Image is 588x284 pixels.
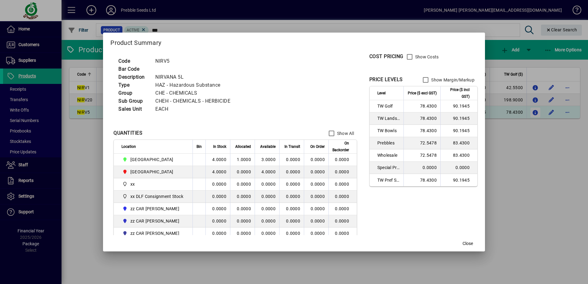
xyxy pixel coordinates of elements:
td: 1.0000 [230,154,255,166]
span: 0.0000 [311,231,325,236]
span: Price ($ incl GST) [444,86,470,100]
span: 0.0000 [311,219,325,223]
span: 0.0000 [286,169,300,174]
span: zz CAR CARL [121,205,186,212]
span: zz CAR CRAIG G [121,230,186,237]
td: Bar Code [115,65,152,73]
span: 0.0000 [311,157,325,162]
h2: Product Summary [103,33,485,50]
span: zz CAR [PERSON_NAME] [130,206,179,212]
label: Show Costs [414,54,439,60]
span: zz CAR [PERSON_NAME] [130,218,179,224]
span: Available [260,143,276,150]
span: Allocated [235,143,251,150]
span: In Transit [284,143,300,150]
span: Close [463,240,473,247]
td: 0.0000 [328,203,357,215]
td: 0.0000 [230,227,255,240]
span: xx [121,180,186,188]
td: 0.0000 [205,191,230,203]
td: Sales Unit [115,105,152,113]
td: Sub Group [115,97,152,105]
div: PRICE LEVELS [369,76,403,83]
td: 0.0000 [440,162,477,174]
td: 0.0000 [328,215,357,227]
span: CHRISTCHURCH [121,156,186,163]
td: 78.4300 [403,100,440,112]
span: 0.0000 [311,182,325,187]
span: xx DLF Consignment Stock [130,193,183,199]
label: Show Margin/Markup [430,77,475,83]
span: 0.0000 [286,231,300,236]
td: 0.0000 [328,227,357,240]
td: 0.0000 [255,178,279,191]
td: 0.0000 [255,215,279,227]
td: 72.5478 [403,137,440,149]
span: In Stock [213,143,226,150]
td: 0.0000 [230,203,255,215]
td: 90.1945 [440,174,477,186]
span: Prebbles [377,140,400,146]
span: Location [121,143,136,150]
span: 0.0000 [311,206,325,211]
td: 4.0000 [205,154,230,166]
span: Price ($ excl GST) [408,90,437,97]
td: 0.0000 [230,178,255,191]
td: 0.0000 [205,203,230,215]
td: 0.0000 [328,178,357,191]
button: Close [458,238,478,249]
span: TW Pref Sup [377,177,400,183]
span: 0.0000 [286,219,300,223]
td: 0.0000 [255,227,279,240]
span: Special Price [377,164,400,171]
td: 78.4300 [403,174,440,186]
span: xx [130,181,135,187]
label: Show All [336,130,354,136]
span: TW Bowls [377,128,400,134]
td: 0.0000 [328,191,357,203]
td: 83.4300 [440,137,477,149]
span: zz CAR [PERSON_NAME] [130,230,179,236]
td: HAZ - Hazardous Substance [152,81,238,89]
td: 0.0000 [205,215,230,227]
span: Bin [197,143,202,150]
td: 0.0000 [255,191,279,203]
td: 4.0000 [255,166,279,178]
span: PALMERSTON NORTH [121,168,186,176]
td: 0.0000 [230,166,255,178]
span: TW Golf [377,103,400,109]
span: 0.0000 [286,182,300,187]
div: QUANTITIES [113,129,142,137]
td: EACH [152,105,238,113]
td: 90.1945 [440,112,477,125]
span: 0.0000 [311,194,325,199]
span: Level [377,90,386,97]
span: 0.0000 [286,206,300,211]
span: 0.0000 [311,169,325,174]
td: 3.0000 [255,154,279,166]
div: COST PRICING [369,53,403,60]
span: [GEOGRAPHIC_DATA] [130,156,173,163]
td: CHEH - CHEMICALS - HERBICIDE [152,97,238,105]
td: 0.0000 [328,166,357,178]
td: 4.0000 [205,166,230,178]
td: NIRV5 [152,57,238,65]
span: Wholesale [377,152,400,158]
td: Group [115,89,152,97]
td: Code [115,57,152,65]
td: 83.4300 [440,149,477,162]
td: 90.1945 [440,125,477,137]
td: 78.4300 [403,125,440,137]
td: 0.0000 [255,203,279,215]
span: TW Landscaper [377,115,400,121]
td: NIRVANA 5L [152,73,238,81]
span: xx DLF Consignment Stock [121,193,186,200]
td: Type [115,81,152,89]
td: 0.0000 [230,215,255,227]
span: 0.0000 [286,194,300,199]
td: 72.5478 [403,149,440,162]
td: 78.4300 [403,112,440,125]
span: On Backorder [332,140,349,153]
td: Description [115,73,152,81]
td: 0.0000 [205,178,230,191]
